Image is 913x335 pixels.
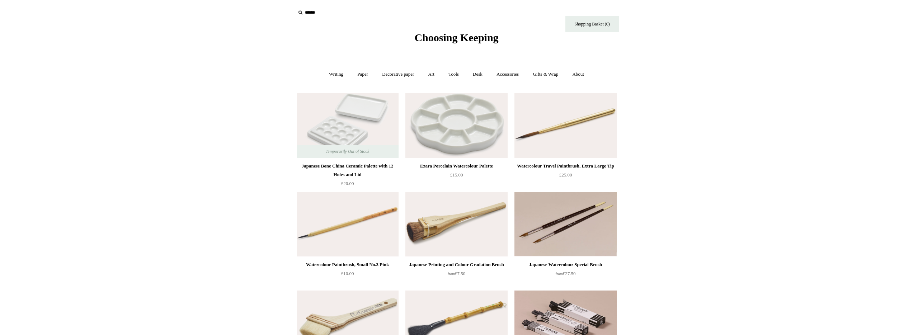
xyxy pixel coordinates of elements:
[466,65,489,84] a: Desk
[407,260,505,269] div: Japanese Printing and Colour Gradation Brush
[514,192,616,256] img: Japanese Watercolour Special Brush
[319,145,376,158] span: Temporarily Out of Stock
[516,260,615,269] div: Japanese Watercolour Special Brush
[514,260,616,290] a: Japanese Watercolour Special Brush from£27.50
[556,271,576,276] span: £27.50
[297,162,399,191] a: Japanese Bone China Ceramic Palette with 12 Holes and Lid £20.00
[407,162,505,170] div: Ezara Porcelain Watercolour Palette
[341,271,354,276] span: £10.00
[516,162,615,170] div: Watercolour Travel Paintbrush, Extra Large Tip
[450,172,463,178] span: £15.00
[351,65,375,84] a: Paper
[376,65,420,84] a: Decorative paper
[297,93,399,158] a: Japanese Bone China Ceramic Palette with 12 Holes and Lid Japanese Bone China Ceramic Palette wit...
[341,181,354,186] span: £20.00
[514,93,616,158] img: Watercolour Travel Paintbrush, Extra Large Tip
[297,260,399,290] a: Watercolour Paintbrush, Small No.3 Pink £10.00
[559,172,572,178] span: £25.00
[514,162,616,191] a: Watercolour Travel Paintbrush, Extra Large Tip £25.00
[414,37,498,42] a: Choosing Keeping
[526,65,565,84] a: Gifts & Wrap
[556,272,563,276] span: from
[297,93,399,158] img: Japanese Bone China Ceramic Palette with 12 Holes and Lid
[298,260,397,269] div: Watercolour Paintbrush, Small No.3 Pink
[297,192,399,256] a: Watercolour Paintbrush, Small No.3 Pink Watercolour Paintbrush, Small No.3 Pink
[405,93,507,158] a: Ezara Porcelain Watercolour Palette Ezara Porcelain Watercolour Palette
[405,260,507,290] a: Japanese Printing and Colour Gradation Brush from£7.50
[298,162,397,179] div: Japanese Bone China Ceramic Palette with 12 Holes and Lid
[514,93,616,158] a: Watercolour Travel Paintbrush, Extra Large Tip Watercolour Travel Paintbrush, Extra Large Tip
[405,162,507,191] a: Ezara Porcelain Watercolour Palette £15.00
[514,192,616,256] a: Japanese Watercolour Special Brush Japanese Watercolour Special Brush
[405,192,507,256] img: Japanese Printing and Colour Gradation Brush
[448,271,465,276] span: £7.50
[323,65,350,84] a: Writing
[448,272,455,276] span: from
[422,65,441,84] a: Art
[297,192,399,256] img: Watercolour Paintbrush, Small No.3 Pink
[414,32,498,43] span: Choosing Keeping
[565,16,619,32] a: Shopping Basket (0)
[490,65,525,84] a: Accessories
[405,93,507,158] img: Ezara Porcelain Watercolour Palette
[442,65,465,84] a: Tools
[405,192,507,256] a: Japanese Printing and Colour Gradation Brush Japanese Printing and Colour Gradation Brush
[566,65,590,84] a: About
